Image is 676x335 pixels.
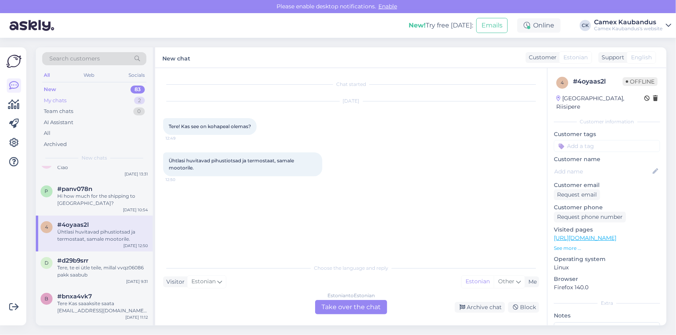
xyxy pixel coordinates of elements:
[57,264,148,279] div: Tere, te ei ütle teile, millal vvqz06086 pakk saabub
[44,129,51,137] div: All
[573,77,623,86] div: # 4oyaas2l
[554,167,651,176] input: Add name
[162,52,190,63] label: New chat
[526,53,557,62] div: Customer
[163,81,539,88] div: Chat started
[6,54,21,69] img: Askly Logo
[554,300,660,307] div: Extra
[82,154,107,162] span: New chats
[166,135,195,141] span: 12:49
[82,70,96,80] div: Web
[44,107,73,115] div: Team chats
[44,97,66,105] div: My chats
[594,19,671,32] a: Camex KaubandusCamex Kaubandus's website
[517,18,561,33] div: Online
[44,119,73,127] div: AI Assistant
[554,203,660,212] p: Customer phone
[554,189,600,200] div: Request email
[462,276,494,288] div: Estonian
[594,19,662,25] div: Camex Kaubandus
[191,277,216,286] span: Estonian
[57,300,148,314] div: Tere Kas saaaksite saata [EMAIL_ADDRESS][DOMAIN_NAME] e-maili peale ka minu tellimuse arve: EWFT0...
[127,70,146,80] div: Socials
[376,3,399,10] span: Enable
[508,302,539,313] div: Block
[169,158,295,171] span: Ühtlasi huvitavad pihustiotsad ja termostaat, samale mootorile.
[125,171,148,177] div: [DATE] 13:31
[123,243,148,249] div: [DATE] 12:50
[163,97,539,105] div: [DATE]
[631,53,652,62] span: English
[455,302,505,313] div: Archive chat
[554,275,660,283] p: Browser
[134,97,145,105] div: 2
[554,263,660,272] p: Linux
[45,224,48,230] span: 4
[498,278,514,285] span: Other
[125,314,148,320] div: [DATE] 11:12
[554,118,660,125] div: Customer information
[598,53,624,62] div: Support
[556,94,644,111] div: [GEOGRAPHIC_DATA], Riisipere
[123,207,148,213] div: [DATE] 10:54
[57,193,148,207] div: Hi how much for the shipping to [GEOGRAPHIC_DATA]?
[554,226,660,234] p: Visited pages
[476,18,508,33] button: Emails
[57,164,148,171] div: Ciao
[133,107,145,115] div: 0
[554,255,660,263] p: Operating system
[409,21,426,29] b: New!
[580,20,591,31] div: CK
[525,278,537,286] div: Me
[57,221,89,228] span: #4oyaas2l
[563,53,588,62] span: Estonian
[163,265,539,272] div: Choose the language and reply
[166,177,195,183] span: 12:50
[327,292,375,299] div: Estonian to Estonian
[594,25,662,32] div: Camex Kaubandus's website
[554,155,660,164] p: Customer name
[45,188,49,194] span: p
[554,245,660,252] p: See more ...
[131,86,145,93] div: 83
[561,80,564,86] span: 4
[554,181,660,189] p: Customer email
[554,234,616,242] a: [URL][DOMAIN_NAME]
[554,283,660,292] p: Firefox 140.0
[42,70,51,80] div: All
[44,140,67,148] div: Archived
[49,55,100,63] span: Search customers
[554,312,660,320] p: Notes
[315,300,387,314] div: Take over the chat
[409,21,473,30] div: Try free [DATE]:
[163,278,185,286] div: Visitor
[57,185,92,193] span: #panv078n
[554,212,626,222] div: Request phone number
[57,228,148,243] div: Ühtlasi huvitavad pihustiotsad ja termostaat, samale mootorile.
[57,293,92,300] span: #bnxa4vk7
[126,279,148,284] div: [DATE] 9:31
[57,257,88,264] span: #d29b9srr
[554,140,660,152] input: Add a tag
[45,296,49,302] span: b
[45,260,49,266] span: d
[554,130,660,138] p: Customer tags
[623,77,658,86] span: Offline
[169,123,251,129] span: Tere! Kas see on kohapeal olemas?
[44,86,56,93] div: New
